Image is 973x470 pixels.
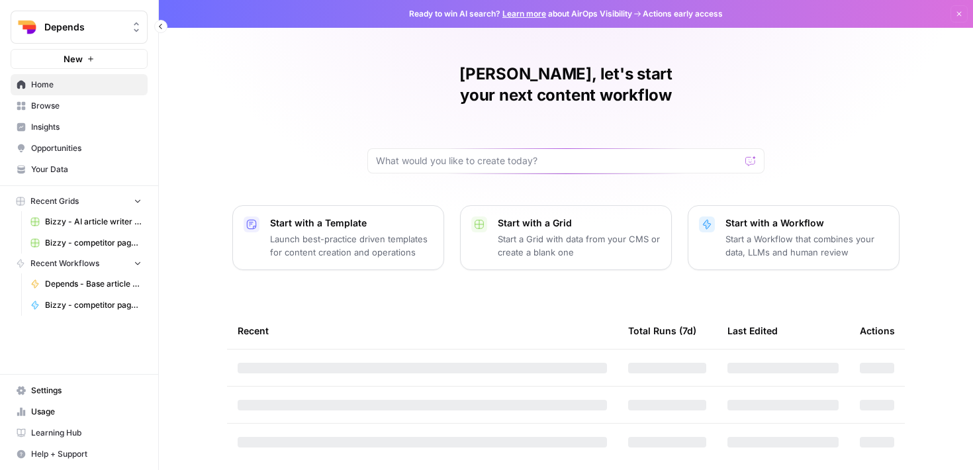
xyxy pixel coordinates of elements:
[31,385,142,397] span: Settings
[725,216,888,230] p: Start with a Workflow
[30,258,99,269] span: Recent Workflows
[45,278,142,290] span: Depends - Base article writer
[11,401,148,422] a: Usage
[460,205,672,270] button: Start with a GridStart a Grid with data from your CMS or create a blank one
[24,211,148,232] a: Bizzy - AI article writer (from scratch)
[24,273,148,295] a: Depends - Base article writer
[31,79,142,91] span: Home
[11,159,148,180] a: Your Data
[31,448,142,460] span: Help + Support
[498,232,661,259] p: Start a Grid with data from your CMS or create a blank one
[367,64,764,106] h1: [PERSON_NAME], let's start your next content workflow
[31,427,142,439] span: Learning Hub
[30,195,79,207] span: Recent Grids
[11,74,148,95] a: Home
[238,312,607,349] div: Recent
[24,295,148,316] a: Bizzy - competitor page builder
[270,232,433,259] p: Launch best-practice driven templates for content creation and operations
[270,216,433,230] p: Start with a Template
[31,121,142,133] span: Insights
[628,312,696,349] div: Total Runs (7d)
[688,205,900,270] button: Start with a WorkflowStart a Workflow that combines your data, LLMs and human review
[727,312,778,349] div: Last Edited
[11,49,148,69] button: New
[45,216,142,228] span: Bizzy - AI article writer (from scratch)
[11,422,148,444] a: Learning Hub
[11,191,148,211] button: Recent Grids
[31,142,142,154] span: Opportunities
[232,205,444,270] button: Start with a TemplateLaunch best-practice driven templates for content creation and operations
[31,406,142,418] span: Usage
[409,8,632,20] span: Ready to win AI search? about AirOps Visibility
[11,444,148,465] button: Help + Support
[498,216,661,230] p: Start with a Grid
[45,237,142,249] span: Bizzy - competitor page builder Grid
[11,117,148,138] a: Insights
[44,21,124,34] span: Depends
[11,138,148,159] a: Opportunities
[11,380,148,401] a: Settings
[31,100,142,112] span: Browse
[11,95,148,117] a: Browse
[24,232,148,254] a: Bizzy - competitor page builder Grid
[45,299,142,311] span: Bizzy - competitor page builder
[502,9,546,19] a: Learn more
[376,154,740,167] input: What would you like to create today?
[31,164,142,175] span: Your Data
[725,232,888,259] p: Start a Workflow that combines your data, LLMs and human review
[64,52,83,66] span: New
[15,15,39,39] img: Depends Logo
[11,11,148,44] button: Workspace: Depends
[643,8,723,20] span: Actions early access
[11,254,148,273] button: Recent Workflows
[860,312,895,349] div: Actions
